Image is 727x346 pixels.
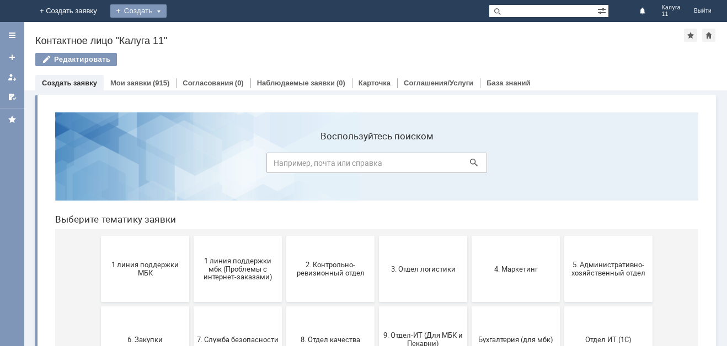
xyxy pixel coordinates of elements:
a: Мои заявки [110,79,151,87]
button: Франчайзинг [333,273,421,339]
button: 9. Отдел-ИТ (Для МБК и Пекарни) [333,203,421,269]
a: Мои заявки [3,68,21,86]
header: Выберите тематику заявки [9,110,652,121]
span: 4. Маркетинг [429,161,510,169]
button: Финансовый отдел [240,273,328,339]
button: 2. Контрольно-ревизионный отдел [240,132,328,198]
span: 6. Закупки [58,231,140,240]
button: 1 линия поддержки мбк (Проблемы с интернет-заказами) [147,132,236,198]
span: [PERSON_NAME]. Услуги ИТ для МБК (оформляет L1) [521,294,603,318]
span: 9. Отдел-ИТ (Для МБК и Пекарни) [336,228,418,244]
div: Сделать домашней страницей [702,29,715,42]
button: Отдел ИТ (1С) [518,203,606,269]
button: 4. Маркетинг [425,132,514,198]
button: Это соглашение не активно! [425,273,514,339]
span: 2. Контрольно-ревизионный отдел [243,157,325,174]
button: 5. Административно-хозяйственный отдел [518,132,606,198]
span: Отдел ИТ (1С) [521,231,603,240]
span: Бухгалтерия (для мбк) [429,231,510,240]
span: Расширенный поиск [597,5,608,15]
span: Это соглашение не активно! [429,298,510,315]
a: Мои согласования [3,88,21,106]
a: Создать заявку [42,79,97,87]
label: Воспользуйтесь поиском [220,27,441,38]
button: 7. Служба безопасности [147,203,236,269]
span: Франчайзинг [336,302,418,310]
span: 11 [662,11,681,18]
button: Отдел-ИТ (Офис) [147,273,236,339]
span: Финансовый отдел [243,302,325,310]
a: База знаний [487,79,530,87]
div: (0) [235,79,244,87]
a: Соглашения/Услуги [404,79,473,87]
a: Создать заявку [3,48,21,66]
div: Добавить в избранное [684,29,697,42]
div: Контактное лицо "Калуга 11" [35,35,684,46]
span: 5. Административно-хозяйственный отдел [521,157,603,174]
div: (915) [153,79,169,87]
a: Наблюдаемые заявки [257,79,335,87]
span: 1 линия поддержки мбк (Проблемы с интернет-заказами) [151,153,232,177]
span: 1 линия поддержки МБК [58,157,140,174]
button: Бухгалтерия (для мбк) [425,203,514,269]
button: 3. Отдел логистики [333,132,421,198]
span: 3. Отдел логистики [336,161,418,169]
span: Калуга [662,4,681,11]
button: Отдел-ИТ (Битрикс24 и CRM) [55,273,143,339]
button: 6. Закупки [55,203,143,269]
div: Создать [110,4,167,18]
button: [PERSON_NAME]. Услуги ИТ для МБК (оформляет L1) [518,273,606,339]
a: Согласования [183,79,233,87]
span: Отдел-ИТ (Офис) [151,302,232,310]
button: 1 линия поддержки МБК [55,132,143,198]
button: 8. Отдел качества [240,203,328,269]
div: (0) [336,79,345,87]
span: 8. Отдел качества [243,231,325,240]
a: Карточка [359,79,391,87]
input: Например, почта или справка [220,49,441,69]
span: 7. Служба безопасности [151,231,232,240]
span: Отдел-ИТ (Битрикс24 и CRM) [58,298,140,315]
